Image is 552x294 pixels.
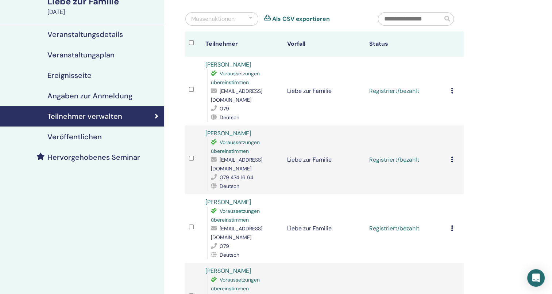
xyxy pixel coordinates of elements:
[220,114,239,121] span: Deutsch
[220,105,229,112] span: 079
[272,15,330,23] a: Als CSV exportieren
[205,129,251,137] a: [PERSON_NAME]
[211,70,260,86] span: Voraussetzungen übereinstimmen
[205,267,251,275] a: [PERSON_NAME]
[205,198,251,206] a: [PERSON_NAME]
[205,61,251,68] a: [PERSON_NAME]
[211,157,262,172] span: [EMAIL_ADDRESS][DOMAIN_NAME]
[47,8,160,16] div: [DATE]
[211,208,260,223] span: Voraussetzungen übereinstimmen
[211,139,260,154] span: Voraussetzungen übereinstimmen
[527,269,545,287] div: Öffnen Sie den Intercom Messenger
[47,91,132,100] h4: Angaben zur Anmeldung
[283,31,365,57] th: Vorfall
[283,194,365,263] td: Liebe zur Familie
[47,112,122,121] h4: Teilnehmer verwalten
[47,153,140,162] h4: Hervorgehobenes Seminar
[365,31,447,57] th: Status
[202,31,283,57] th: Teilnehmer
[283,125,365,194] td: Liebe zur Familie
[220,183,239,189] span: Deutsch
[283,57,365,125] td: Liebe zur Familie
[47,50,115,59] h4: Veranstaltungsplan
[47,132,102,141] h4: Veröffentlichen
[211,88,262,103] span: [EMAIL_ADDRESS][DOMAIN_NAME]
[220,252,239,258] span: Deutsch
[191,15,235,23] div: Massenaktionen
[211,225,262,241] span: [EMAIL_ADDRESS][DOMAIN_NAME]
[47,71,92,80] h4: Ereignisseite
[47,30,123,39] h4: Veranstaltungsdetails
[211,276,260,292] span: Voraussetzungen übereinstimmen
[220,243,229,249] span: 079
[220,174,254,181] span: 079 474 16 64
